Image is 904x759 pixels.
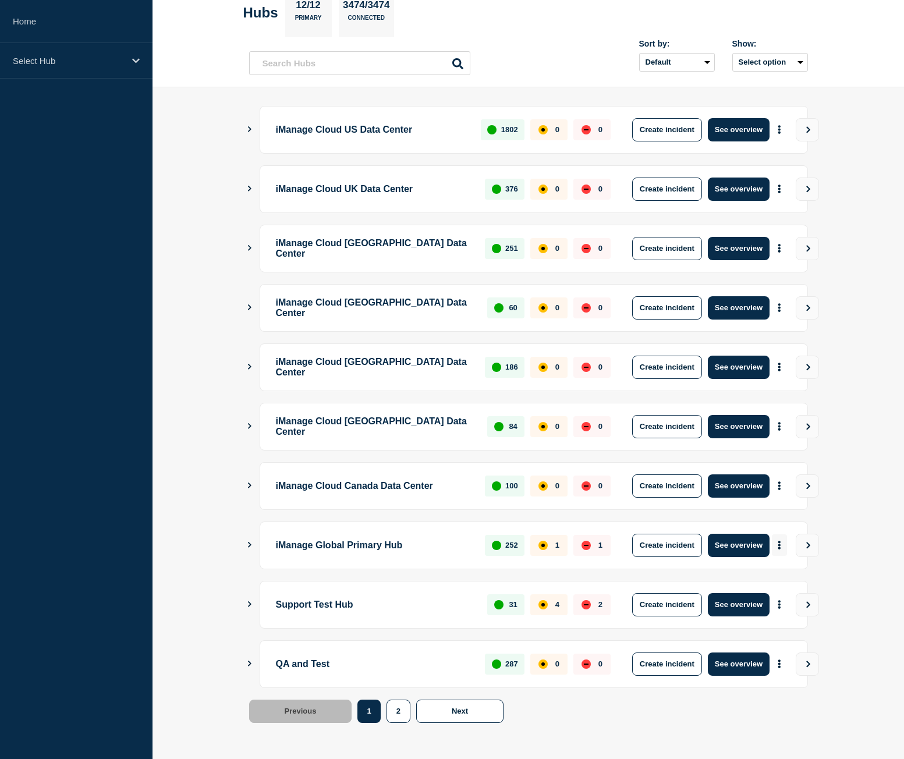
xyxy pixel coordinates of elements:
button: More actions [772,534,787,556]
button: Create incident [632,474,702,498]
button: Create incident [632,237,702,260]
button: See overview [708,118,770,141]
button: Show Connected Hubs [247,481,253,490]
div: affected [538,244,548,253]
button: View [796,593,819,616]
div: down [582,244,591,253]
p: 0 [598,481,602,490]
span: Previous [285,707,317,715]
p: 0 [555,303,559,312]
p: 0 [598,363,602,371]
p: 251 [505,244,518,253]
p: QA and Test [276,652,472,676]
p: 0 [598,125,602,134]
p: 0 [555,363,559,371]
button: Create incident [632,593,702,616]
div: up [492,659,501,669]
p: 100 [505,481,518,490]
button: More actions [772,653,787,675]
button: View [796,296,819,320]
p: 31 [509,600,517,609]
p: iManage Cloud [GEOGRAPHIC_DATA] Data Center [276,356,472,379]
div: Sort by: [639,39,715,48]
p: Select Hub [13,56,125,66]
p: 60 [509,303,517,312]
button: More actions [772,119,787,140]
div: down [582,363,591,372]
button: Show Connected Hubs [247,303,253,312]
p: 0 [598,422,602,431]
button: More actions [772,297,787,318]
button: View [796,415,819,438]
p: 0 [555,244,559,253]
div: Show: [732,39,808,48]
div: up [492,244,501,253]
button: View [796,178,819,201]
p: 0 [555,481,559,490]
button: Show Connected Hubs [247,600,253,609]
p: 0 [598,185,602,193]
button: More actions [772,178,787,200]
p: 4 [555,600,559,609]
button: 2 [387,700,410,723]
button: Create incident [632,178,702,201]
button: More actions [772,416,787,437]
div: up [492,363,501,372]
select: Sort by [639,53,715,72]
p: 0 [555,185,559,193]
button: Create incident [632,415,702,438]
div: down [582,185,591,194]
button: Next [416,700,504,723]
p: iManage Cloud Canada Data Center [276,474,472,498]
button: View [796,356,819,379]
div: affected [538,185,548,194]
div: up [492,185,501,194]
p: iManage Cloud [GEOGRAPHIC_DATA] Data Center [276,415,474,438]
div: down [582,541,591,550]
button: See overview [708,652,770,676]
button: More actions [772,475,787,496]
p: 1802 [501,125,518,134]
div: up [492,541,501,550]
div: up [494,422,504,431]
p: iManage Global Primary Hub [276,534,472,557]
p: Connected [348,15,385,27]
div: down [582,303,591,313]
div: up [494,303,504,313]
div: affected [538,422,548,431]
span: Next [452,707,468,715]
p: 0 [598,244,602,253]
button: Create incident [632,118,702,141]
div: up [487,125,497,134]
button: Show Connected Hubs [247,422,253,431]
button: More actions [772,356,787,378]
button: Select option [732,53,808,72]
div: down [582,659,591,669]
button: View [796,534,819,557]
h2: Hubs [243,5,278,21]
button: Show Connected Hubs [247,244,253,253]
p: Primary [295,15,322,27]
button: See overview [708,356,770,379]
button: See overview [708,237,770,260]
button: Show Connected Hubs [247,363,253,371]
button: Previous [249,700,352,723]
p: iManage Cloud US Data Center [276,118,468,141]
button: View [796,652,819,676]
button: See overview [708,178,770,201]
div: down [582,422,591,431]
button: See overview [708,474,770,498]
div: down [582,600,591,609]
button: Create incident [632,652,702,676]
div: affected [538,363,548,372]
p: 1 [598,541,602,549]
p: 2 [598,600,602,609]
p: 252 [505,541,518,549]
button: View [796,118,819,141]
div: down [582,481,591,491]
p: 186 [505,363,518,371]
button: View [796,237,819,260]
button: 1 [357,700,380,723]
button: See overview [708,534,770,557]
p: 376 [505,185,518,193]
